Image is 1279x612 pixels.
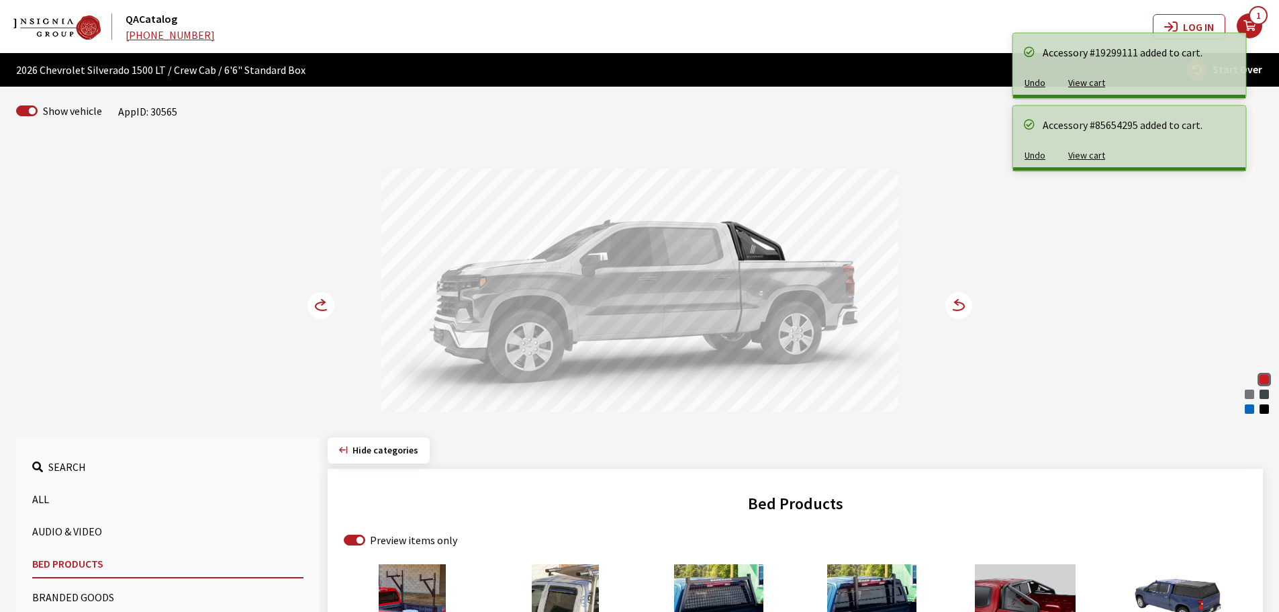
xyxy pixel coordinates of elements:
div: Accessory #85654295 added to cart. [1043,117,1232,133]
label: Preview items only [370,532,457,548]
button: Hide categories [328,437,430,464]
div: AppID: 30565 [118,103,177,120]
div: Summit White [1243,373,1256,386]
button: Audio & Video [32,518,303,545]
img: Dashboard [13,15,101,40]
a: [PHONE_NUMBER] [126,28,215,42]
label: Show vehicle [43,103,102,119]
a: QACatalog logo [13,13,123,39]
span: Click to hide category section. [352,444,418,456]
button: Undo [1013,144,1057,167]
button: All [32,486,303,513]
button: Branded Goods [32,584,303,611]
div: Red Hot [1258,373,1271,386]
div: Riptide Blue Metallic [1243,402,1256,416]
span: item count [1249,6,1268,25]
div: Cypress Gray [1258,388,1271,401]
div: Sterling Gray Metallic [1243,388,1256,401]
div: Accessory #19299111 added to cart. [1043,44,1232,60]
button: Log In [1153,14,1225,40]
button: your cart [1236,3,1279,50]
a: QACatalog [126,12,177,26]
button: View cart [1057,144,1117,167]
button: Undo [1013,71,1057,95]
span: 2026 Chevrolet Silverado 1500 LT / Crew Cab / 6'6" Standard Box [16,62,305,78]
span: Search [48,460,86,474]
button: View cart [1057,71,1117,95]
button: Bed Products [32,550,303,578]
div: Black [1258,402,1271,416]
h2: Bed Products [344,492,1247,516]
